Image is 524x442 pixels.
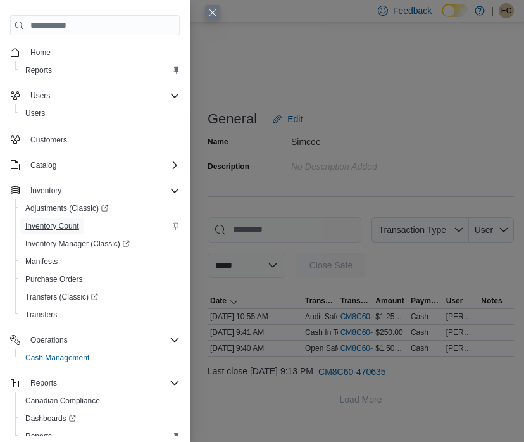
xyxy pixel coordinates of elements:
[20,289,103,305] a: Transfers (Classic)
[15,288,185,306] a: Transfers (Classic)
[30,160,56,170] span: Catalog
[25,65,52,75] span: Reports
[20,106,50,121] a: Users
[20,307,62,322] a: Transfers
[20,218,180,234] span: Inventory Count
[25,353,89,363] span: Cash Management
[15,253,185,270] button: Manifests
[15,199,185,217] a: Adjustments (Classic)
[30,378,57,388] span: Reports
[25,221,79,231] span: Inventory Count
[25,332,180,348] span: Operations
[25,88,180,103] span: Users
[20,272,180,287] span: Purchase Orders
[5,182,185,199] button: Inventory
[25,292,98,302] span: Transfers (Classic)
[20,350,94,365] a: Cash Management
[20,350,180,365] span: Cash Management
[30,91,50,101] span: Users
[25,203,108,213] span: Adjustments (Classic)
[15,104,185,122] button: Users
[15,349,185,367] button: Cash Management
[25,132,72,148] a: Customers
[25,396,100,406] span: Canadian Compliance
[25,131,180,147] span: Customers
[20,411,180,426] span: Dashboards
[25,256,58,267] span: Manifests
[20,289,180,305] span: Transfers (Classic)
[25,183,180,198] span: Inventory
[25,158,180,173] span: Catalog
[25,414,76,424] span: Dashboards
[25,310,57,320] span: Transfers
[20,218,84,234] a: Inventory Count
[20,393,180,408] span: Canadian Compliance
[30,47,51,58] span: Home
[20,236,180,251] span: Inventory Manager (Classic)
[30,335,68,345] span: Operations
[5,156,185,174] button: Catalog
[15,235,185,253] a: Inventory Manager (Classic)
[20,201,113,216] a: Adjustments (Classic)
[20,236,135,251] a: Inventory Manager (Classic)
[25,332,73,348] button: Operations
[15,217,185,235] button: Inventory Count
[25,376,62,391] button: Reports
[25,45,56,60] a: Home
[15,392,185,410] button: Canadian Compliance
[5,331,185,349] button: Operations
[25,158,61,173] button: Catalog
[5,374,185,392] button: Reports
[20,63,180,78] span: Reports
[30,186,61,196] span: Inventory
[5,130,185,148] button: Customers
[5,43,185,61] button: Home
[15,306,185,324] button: Transfers
[20,254,180,269] span: Manifests
[25,431,52,441] span: Reports
[20,411,81,426] a: Dashboards
[25,183,66,198] button: Inventory
[20,307,180,322] span: Transfers
[5,87,185,104] button: Users
[25,44,180,60] span: Home
[30,135,67,145] span: Customers
[15,61,185,79] button: Reports
[25,239,130,249] span: Inventory Manager (Classic)
[205,5,220,20] button: Close this dialog
[20,63,57,78] a: Reports
[20,254,63,269] a: Manifests
[15,270,185,288] button: Purchase Orders
[20,201,180,216] span: Adjustments (Classic)
[20,106,180,121] span: Users
[25,274,83,284] span: Purchase Orders
[20,393,105,408] a: Canadian Compliance
[20,272,88,287] a: Purchase Orders
[10,38,180,436] nav: Complex example
[25,88,55,103] button: Users
[15,410,185,427] a: Dashboards
[25,108,45,118] span: Users
[25,376,180,391] span: Reports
